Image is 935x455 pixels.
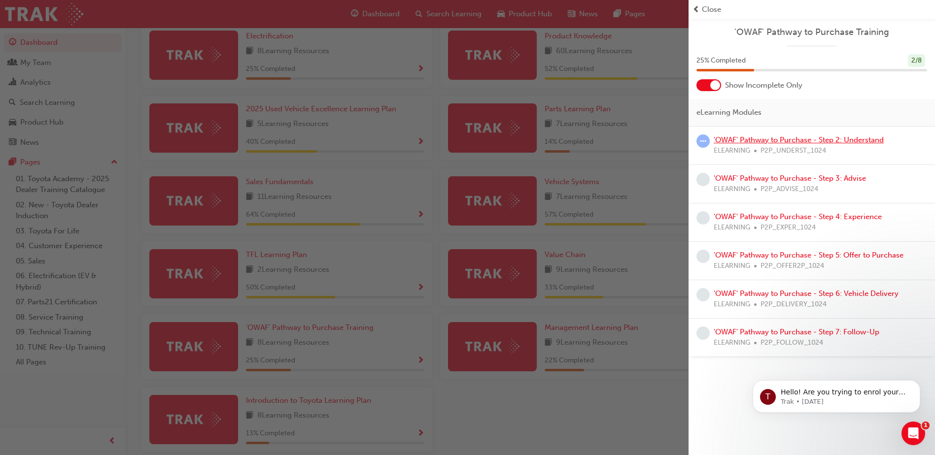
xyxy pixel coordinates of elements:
a: 'OWAF' Pathway to Purchase - Step 2: Understand [714,135,884,144]
span: learningRecordVerb_NONE-icon [696,326,710,340]
span: ELEARNING [714,260,750,272]
span: P2P_OFFER2P_1024 [761,260,824,272]
span: Show Incomplete Only [725,80,802,91]
span: Close [702,4,721,15]
span: P2P_FOLLOW_1024 [761,337,823,349]
a: 'OWAF' Pathway to Purchase - Step 3: Advise [714,174,866,183]
span: 1 [922,422,930,429]
a: 'OWAF' Pathway to Purchase Training [696,27,927,38]
div: 2 / 8 [908,54,925,67]
iframe: Intercom live chat [901,422,925,445]
span: learningRecordVerb_ATTEMPT-icon [696,134,710,148]
span: learningRecordVerb_NONE-icon [696,288,710,301]
span: ELEARNING [714,145,750,157]
a: 'OWAF' Pathway to Purchase - Step 6: Vehicle Delivery [714,289,899,298]
span: ELEARNING [714,222,750,233]
span: ELEARNING [714,299,750,310]
span: prev-icon [693,4,700,15]
a: 'OWAF' Pathway to Purchase - Step 5: Offer to Purchase [714,251,903,260]
span: 25 % Completed [696,55,746,66]
span: P2P_EXPER_1024 [761,222,816,233]
span: P2P_ADVISE_1024 [761,184,818,195]
span: P2P_DELIVERY_1024 [761,299,827,310]
span: ELEARNING [714,337,750,349]
span: learningRecordVerb_NONE-icon [696,211,710,225]
a: 'OWAF' Pathway to Purchase - Step 4: Experience [714,212,882,221]
p: Message from Trak, sent 28w ago [43,38,170,47]
iframe: Intercom notifications message [738,359,935,428]
button: prev-iconClose [693,4,931,15]
span: learningRecordVerb_NONE-icon [696,173,710,186]
span: eLearning Modules [696,107,762,118]
span: P2P_UNDERST_1024 [761,145,826,157]
span: learningRecordVerb_NONE-icon [696,250,710,263]
a: 'OWAF' Pathway to Purchase - Step 7: Follow-Up [714,327,879,336]
span: Hello! Are you trying to enrol your staff in a face to face training session? Check out the video... [43,29,168,76]
span: ELEARNING [714,184,750,195]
